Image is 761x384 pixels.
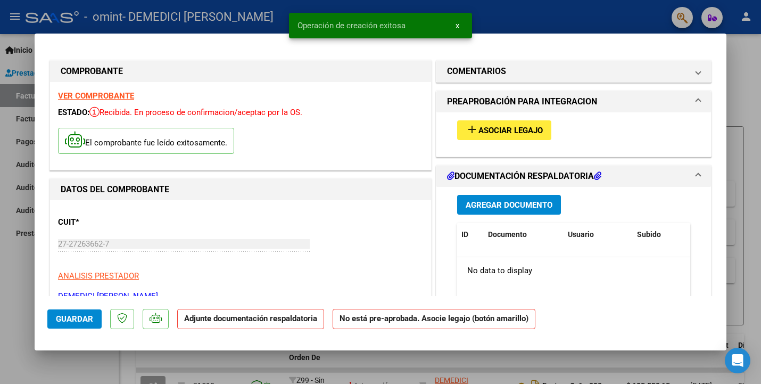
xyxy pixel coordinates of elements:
strong: No está pre-aprobada. Asocie legajo (botón amarillo) [333,309,535,330]
p: El comprobante fue leído exitosamente. [58,128,234,154]
span: Usuario [568,230,594,239]
strong: DATOS DEL COMPROBANTE [61,184,169,194]
span: Subido [637,230,661,239]
button: x [447,16,468,35]
button: Agregar Documento [457,195,561,215]
span: Guardar [56,314,93,324]
h1: COMENTARIOS [447,65,506,78]
a: VER COMPROBANTE [58,91,134,101]
datatable-header-cell: Usuario [564,223,633,246]
span: Operación de creación exitosa [297,20,406,31]
h1: DOCUMENTACIÓN RESPALDATORIA [447,170,601,183]
div: Open Intercom Messenger [725,348,750,373]
div: No data to display [457,257,690,284]
datatable-header-cell: Documento [484,223,564,246]
span: ESTADO: [58,108,89,117]
p: CUIT [58,216,168,228]
mat-expansion-panel-header: COMENTARIOS [436,61,711,82]
strong: Adjunte documentación respaldatoria [184,314,317,323]
h1: PREAPROBACIÓN PARA INTEGRACION [447,95,597,108]
button: Asociar Legajo [457,120,551,140]
strong: COMPROBANTE [61,66,123,76]
span: Asociar Legajo [478,126,543,135]
mat-expansion-panel-header: PREAPROBACIÓN PARA INTEGRACION [436,91,711,112]
span: ANALISIS PRESTADOR [58,271,139,281]
button: Guardar [47,309,102,329]
div: PREAPROBACIÓN PARA INTEGRACION [436,112,711,157]
datatable-header-cell: Subido [633,223,686,246]
span: x [456,21,459,30]
span: Agregar Documento [466,200,552,210]
datatable-header-cell: ID [457,223,484,246]
p: DEMEDICI [PERSON_NAME] [58,290,423,303]
span: Recibida. En proceso de confirmacion/aceptac por la OS. [89,108,302,117]
span: ID [461,230,468,239]
mat-icon: add [466,123,478,136]
datatable-header-cell: Acción [686,223,739,246]
span: Documento [488,230,527,239]
mat-expansion-panel-header: DOCUMENTACIÓN RESPALDATORIA [436,166,711,187]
